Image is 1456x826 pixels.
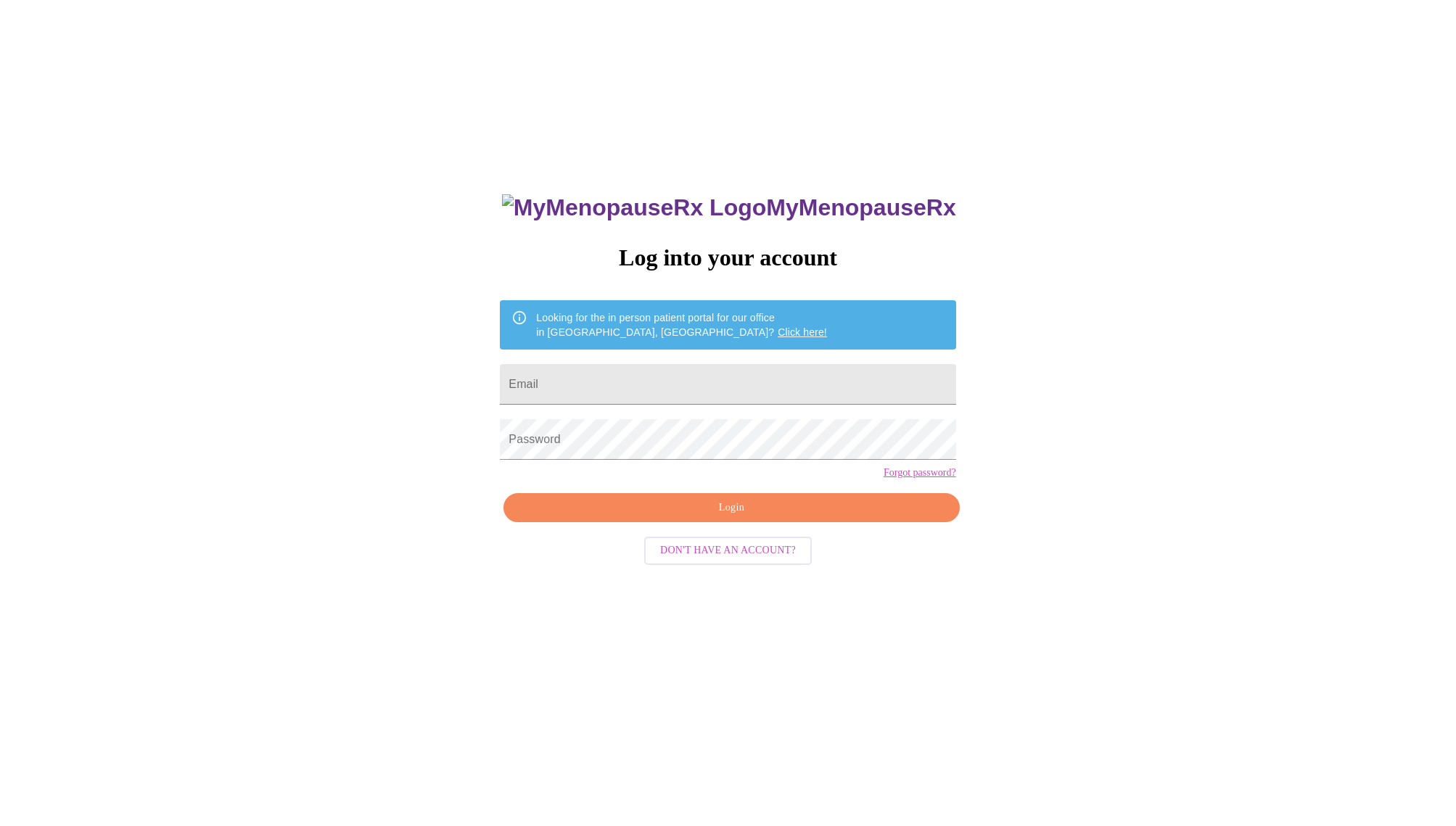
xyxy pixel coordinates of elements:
[502,194,766,221] img: MyMenopauseRx Logo
[500,244,955,271] h3: Log into your account
[641,543,815,556] a: Don't have an account?
[520,499,942,517] span: Login
[884,467,956,479] a: Forgot password?
[502,194,956,221] h3: MyMenopauseRx
[503,493,959,523] button: Login
[536,305,827,345] div: Looking for the in person patient portal for our office in [GEOGRAPHIC_DATA], [GEOGRAPHIC_DATA]?
[660,542,796,560] span: Don't have an account?
[644,537,812,565] button: Don't have an account?
[778,326,827,338] a: Click here!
